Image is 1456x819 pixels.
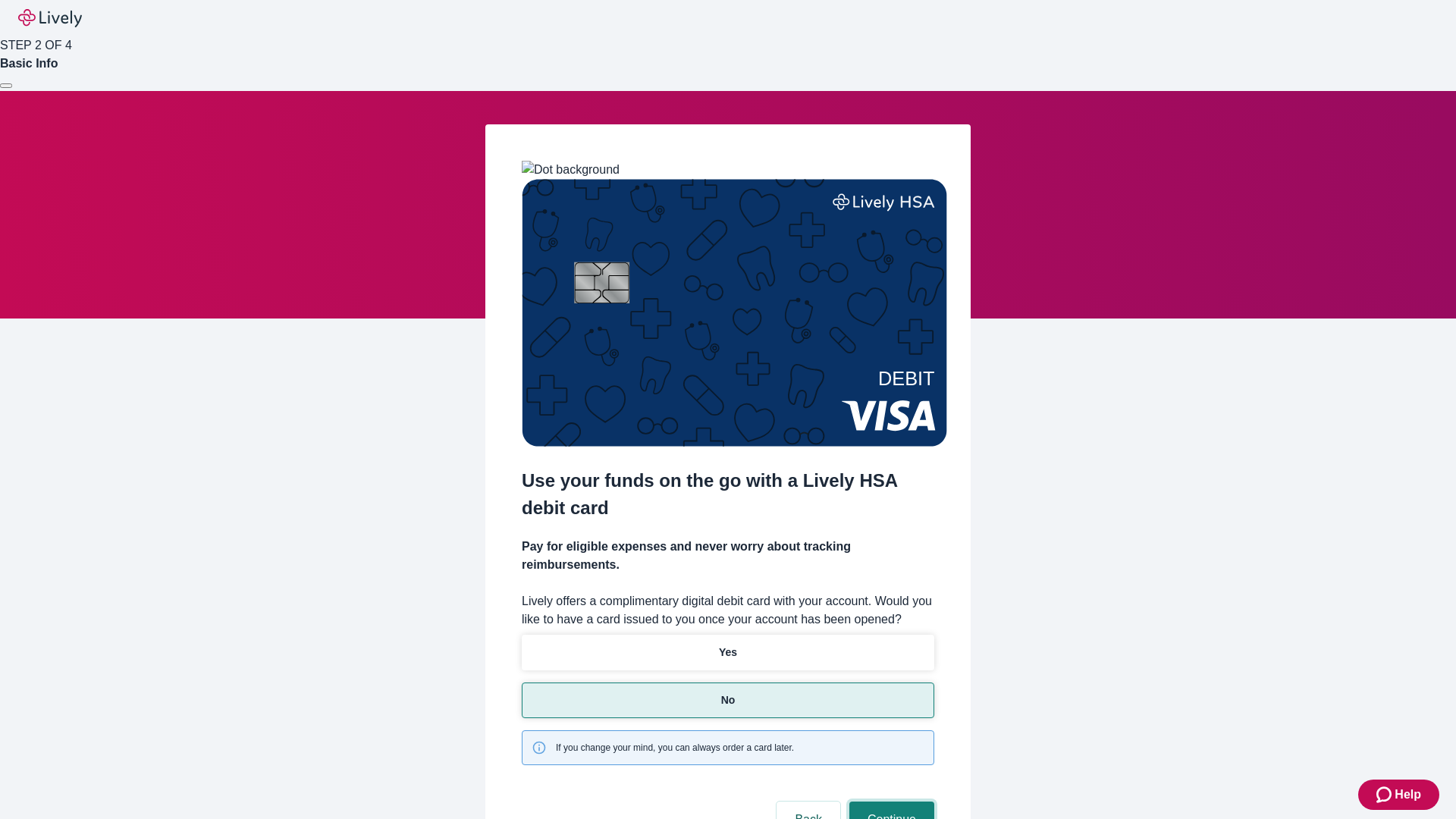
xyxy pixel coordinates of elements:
svg: Zendesk support icon [1376,786,1395,804]
p: No [721,692,736,708]
p: Yes [719,645,737,661]
img: Debit card [522,179,947,447]
img: Dot background [522,161,620,179]
button: Yes [522,635,934,670]
img: Lively [18,9,82,27]
h2: Use your funds on the go with a Lively HSA debit card [522,467,934,522]
button: No [522,682,934,718]
label: Lively offers a complimentary digital debit card with your account. Would you like to have a card... [522,592,934,629]
span: If you change your mind, you can always order a card later. [556,741,794,755]
button: Zendesk support iconHelp [1358,780,1439,810]
span: Help [1395,786,1421,804]
h4: Pay for eligible expenses and never worry about tracking reimbursements. [522,538,934,574]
